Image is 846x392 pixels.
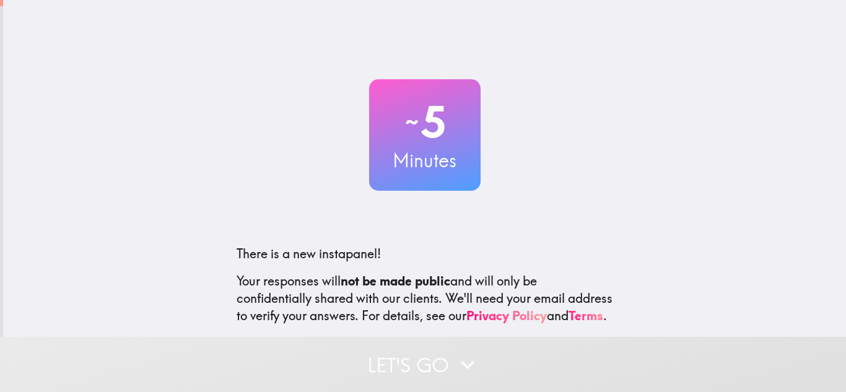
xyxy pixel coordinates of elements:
[369,147,481,173] h3: Minutes
[237,272,613,324] p: Your responses will and will only be confidentially shared with our clients. We'll need your emai...
[369,97,481,147] h2: 5
[341,273,450,289] b: not be made public
[237,246,381,261] span: There is a new instapanel!
[403,103,421,141] span: ~
[237,334,613,369] p: This invite is exclusively for you, please do not share it. Complete it soon because spots are li...
[569,308,603,323] a: Terms
[466,308,547,323] a: Privacy Policy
